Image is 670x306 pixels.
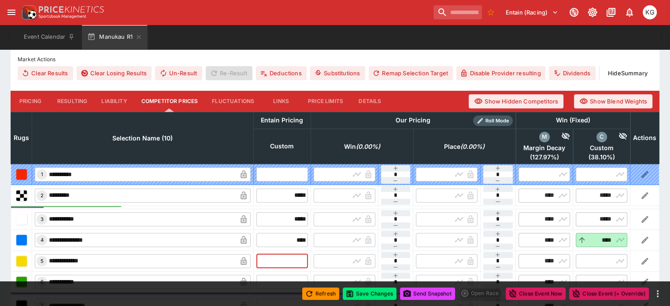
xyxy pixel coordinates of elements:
[39,279,45,285] span: 6
[39,15,86,18] img: Sportsbook Management
[18,66,73,80] button: Clear Results
[11,112,32,164] th: Rugs
[50,91,94,112] button: Resulting
[392,115,434,126] div: Our Pricing
[459,287,502,299] div: split button
[19,25,80,49] button: Event Calendar
[549,66,595,80] button: Dividends
[77,66,152,80] button: Clear Losing Results
[301,91,350,112] button: Price Limits
[576,153,627,161] span: ( 38.10 %)
[343,288,396,300] button: Save Changes
[11,91,50,112] button: Pricing
[433,5,482,19] input: search
[484,5,498,19] button: No Bookmarks
[356,141,380,152] em: ( 0.00 %)
[550,132,570,142] div: Hide Competitor
[566,4,582,20] button: Connected to PK
[39,6,104,13] img: PriceKinetics
[516,112,630,129] th: Win (Fixed)
[261,91,301,112] button: Links
[39,258,45,264] span: 5
[434,141,494,152] span: excl. Emergencies (0.00%)
[469,94,563,108] button: Show Hidden Competitors
[350,91,390,112] button: Details
[500,5,563,19] button: Select Tenant
[640,3,659,22] button: Kevin Gutschlag
[18,53,652,66] label: Market Actions
[134,91,205,112] button: Competitor Prices
[576,144,627,152] span: Custom
[569,288,649,300] button: Close Event (+ Override)
[205,91,261,112] button: Fluctuations
[643,5,657,19] div: Kevin Gutschlag
[506,288,566,300] button: Close Event Now
[206,66,252,80] span: Re-Result
[539,132,550,142] div: margin_decay
[94,91,134,112] button: Liability
[256,66,307,80] button: Deductions
[518,132,570,161] div: excl. Emergencies (127.97%)
[19,4,37,21] img: PriceKinetics Logo
[39,216,45,222] span: 3
[369,66,453,80] button: Remap Selection Target
[103,133,182,144] span: Selection Name (10)
[310,66,365,80] button: Substitutions
[603,66,652,80] button: HideSummary
[39,171,45,177] span: 1
[473,115,513,126] div: Show/hide Price Roll mode configuration.
[574,94,652,108] button: Show Blend Weights
[39,192,45,199] span: 2
[622,4,637,20] button: Notifications
[4,4,19,20] button: open drawer
[603,4,619,20] button: Documentation
[607,132,628,142] div: Hide Competitor
[253,112,311,129] th: Entain Pricing
[630,112,659,164] th: Actions
[334,141,390,152] span: excl. Emergencies (0.00%)
[82,25,148,49] button: Manukau R1
[596,132,607,142] div: custom
[518,144,570,152] span: Margin Decay
[39,237,45,243] span: 4
[585,4,600,20] button: Toggle light/dark mode
[302,288,339,300] button: Refresh
[400,288,455,300] button: Send Snapshot
[576,132,627,161] div: excl. Emergencies (38.10%)
[482,117,513,125] span: Roll Mode
[456,66,546,80] button: Disable Provider resulting
[652,288,663,299] button: more
[460,141,485,152] em: ( 0.00 %)
[253,129,311,164] th: Custom
[518,153,570,161] span: ( 127.97 %)
[155,66,202,80] button: Un-Result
